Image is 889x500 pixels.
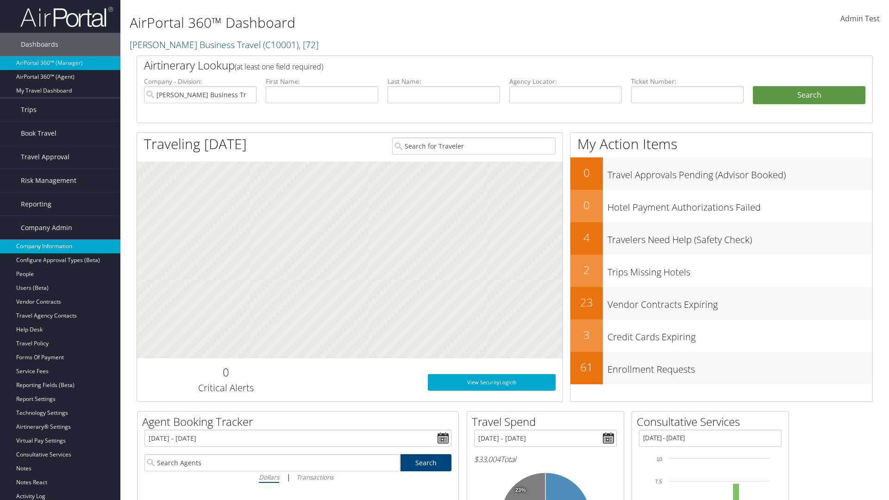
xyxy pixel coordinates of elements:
[607,358,872,376] h3: Enrollment Requests
[21,145,69,169] span: Travel Approval
[840,13,880,24] span: Admin Test
[263,38,299,51] span: ( C10001 )
[607,196,872,214] h3: Hotel Payment Authorizations Failed
[570,255,872,287] a: 2Trips Missing Hotels
[21,193,51,216] span: Reporting
[570,352,872,384] a: 61Enrollment Requests
[235,62,323,72] span: (at least one field required)
[607,164,872,181] h3: Travel Approvals Pending (Advisor Booked)
[266,77,378,86] label: First Name:
[144,381,307,394] h3: Critical Alerts
[607,326,872,344] h3: Credit Cards Expiring
[570,319,872,352] a: 3Credit Cards Expiring
[570,134,872,154] h1: My Action Items
[570,197,603,213] h2: 0
[570,359,603,375] h2: 61
[401,454,452,471] a: Search
[655,479,662,484] tspan: 7.5
[144,364,307,380] h2: 0
[21,98,37,121] span: Trips
[142,414,458,430] h2: Agent Booking Tracker
[509,77,622,86] label: Agency Locator:
[570,165,603,181] h2: 0
[21,122,56,145] span: Book Travel
[21,169,76,192] span: Risk Management
[144,77,257,86] label: Company - Division:
[259,473,279,481] i: Dollars
[570,157,872,190] a: 0Travel Approvals Pending (Advisor Booked)
[631,77,744,86] label: Ticket Number:
[388,77,500,86] label: Last Name:
[21,33,58,56] span: Dashboards
[299,38,319,51] span: , [ 72 ]
[144,134,247,154] h1: Traveling [DATE]
[570,190,872,222] a: 0Hotel Payment Authorizations Failed
[570,230,603,245] h2: 4
[607,261,872,279] h3: Trips Missing Hotels
[144,57,804,73] h2: Airtinerary Lookup
[130,13,630,32] h1: AirPortal 360™ Dashboard
[570,222,872,255] a: 4Travelers Need Help (Safety Check)
[21,216,72,239] span: Company Admin
[840,5,880,33] a: Admin Test
[296,473,333,481] i: Transactions
[753,86,865,105] button: Search
[515,487,526,493] tspan: 23%
[607,294,872,311] h3: Vendor Contracts Expiring
[570,287,872,319] a: 23Vendor Contracts Expiring
[130,38,319,51] a: [PERSON_NAME] Business Travel
[472,414,624,430] h2: Travel Spend
[570,294,603,310] h2: 23
[637,414,789,430] h2: Consultative Services
[474,454,617,464] h6: Total
[474,454,501,464] span: $33,004
[20,6,113,28] img: airportal-logo.png
[570,262,603,278] h2: 2
[144,471,451,483] div: |
[428,374,556,391] a: View SecurityLogic®
[392,137,556,155] input: Search for Traveler
[144,454,400,471] input: Search Agents
[570,327,603,343] h2: 3
[657,456,662,462] tspan: 10
[607,229,872,246] h3: Travelers Need Help (Safety Check)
